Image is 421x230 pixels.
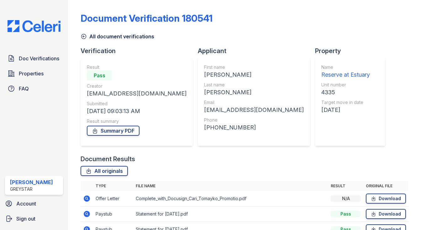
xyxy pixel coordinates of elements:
div: Creator [87,83,187,89]
div: Applicant [198,47,315,55]
a: FAQ [5,82,63,95]
span: FAQ [19,85,29,92]
div: Verification [81,47,198,55]
div: First name [204,64,304,70]
th: Result [328,181,363,191]
a: Sign out [3,212,66,225]
div: Phone [204,117,304,123]
div: Target move in date [321,99,370,106]
img: CE_Logo_Blue-a8612792a0a2168367f1c8372b55b34899dd931a85d93a1a3d3e32e68fde9ad4.png [3,20,66,32]
a: Doc Verifications [5,52,63,65]
div: Document Verification 180541 [81,13,213,24]
div: Email [204,99,304,106]
td: Statement for [DATE].pdf [133,206,328,222]
a: Download [366,194,406,204]
span: Sign out [16,215,35,222]
div: Unit number [321,82,370,88]
div: [DATE] [321,106,370,114]
span: Properties [19,70,44,77]
a: Properties [5,67,63,80]
td: Paystub [93,206,133,222]
div: Result summary [87,118,187,124]
div: Reserve at Estuary [321,70,370,79]
div: Submitted [87,101,187,107]
div: N/A [331,195,361,202]
div: [PHONE_NUMBER] [204,123,304,132]
span: Doc Verifications [19,55,59,62]
div: [PERSON_NAME] [10,178,53,186]
div: Name [321,64,370,70]
div: 4335 [321,88,370,97]
div: [DATE] 09:03:13 AM [87,107,187,116]
div: Greystar [10,186,53,192]
a: All originals [81,166,128,176]
td: Offer Letter [93,191,133,206]
a: Account [3,197,66,210]
div: Document Results [81,155,135,163]
div: [PERSON_NAME] [204,70,304,79]
div: Result [87,64,187,70]
span: Account [16,200,36,207]
a: Download [366,209,406,219]
a: All document verifications [81,33,154,40]
div: [EMAIL_ADDRESS][DOMAIN_NAME] [87,89,187,98]
div: Pass [87,70,112,80]
a: Summary PDF [87,126,139,136]
div: Last name [204,82,304,88]
div: Property [315,47,390,55]
th: File name [133,181,328,191]
div: [PERSON_NAME] [204,88,304,97]
th: Type [93,181,133,191]
div: Pass [331,211,361,217]
div: [EMAIL_ADDRESS][DOMAIN_NAME] [204,106,304,114]
td: Complete_with_Docusign_Cari_Tomayko_Promotio.pdf [133,191,328,206]
a: Name Reserve at Estuary [321,64,370,79]
th: Original file [363,181,408,191]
